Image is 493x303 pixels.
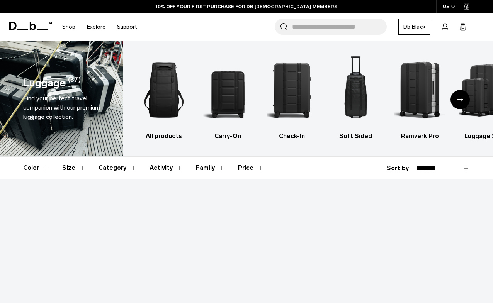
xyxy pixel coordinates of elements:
button: Toggle Price [238,157,264,179]
span: (37) [68,75,81,91]
img: Db [267,52,317,128]
button: Toggle Filter [23,157,50,179]
img: Db [203,52,253,128]
a: Db Carry-On [203,52,253,141]
h3: Carry-On [203,132,253,141]
img: Db [394,52,445,128]
a: Support [117,13,137,41]
a: Db Soft Sided [331,52,381,141]
h3: Ramverk Pro [394,132,445,141]
h1: Luggage [23,75,65,91]
nav: Main Navigation [56,13,143,41]
li: 5 / 6 [394,52,445,141]
div: Next slide [450,90,470,109]
img: Db [139,52,189,128]
li: 1 / 6 [139,52,189,141]
h3: Soft Sided [331,132,381,141]
h3: All products [139,132,189,141]
a: Db Black [398,19,430,35]
a: Db Ramverk Pro [394,52,445,141]
button: Toggle Filter [62,157,86,179]
a: Explore [87,13,105,41]
li: 4 / 6 [331,52,381,141]
a: Db All products [139,52,189,141]
span: Find your perfect travel companion with our premium luggage collection. [23,95,100,120]
h3: Check-In [267,132,317,141]
li: 3 / 6 [267,52,317,141]
img: Db [331,52,381,128]
a: Shop [62,13,75,41]
button: Toggle Filter [150,157,184,179]
li: 2 / 6 [203,52,253,141]
a: 10% OFF YOUR FIRST PURCHASE FOR DB [DEMOGRAPHIC_DATA] MEMBERS [156,3,337,10]
button: Toggle Filter [196,157,226,179]
a: Db Check-In [267,52,317,141]
button: Toggle Filter [99,157,137,179]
